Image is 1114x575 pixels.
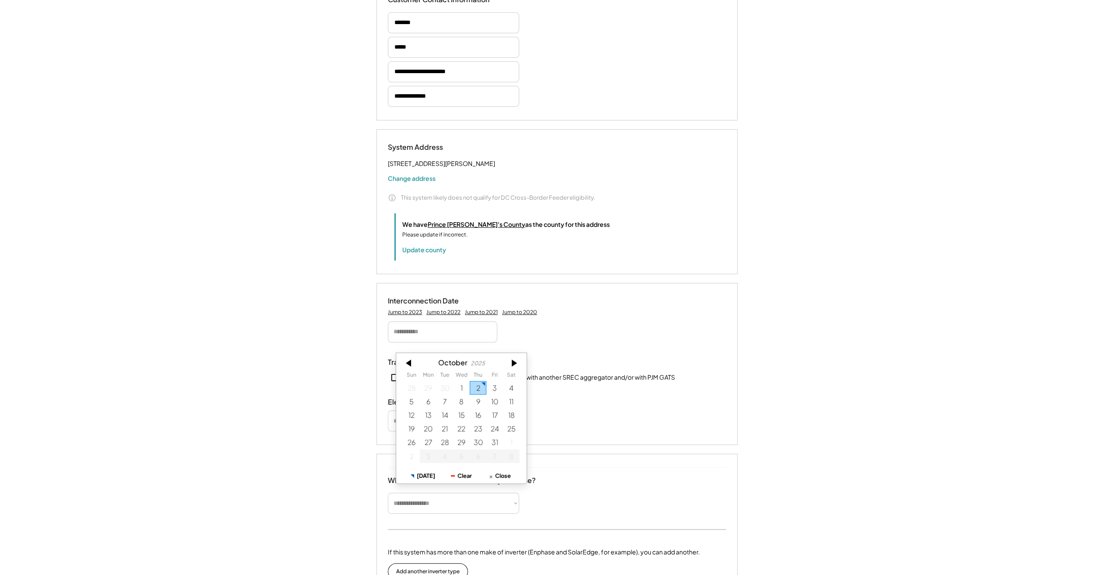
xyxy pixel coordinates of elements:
[403,395,420,408] div: 10/05/2025
[486,436,503,449] div: 10/31/2025
[486,449,503,463] div: 11/07/2025
[470,436,486,449] div: 10/30/2025
[470,409,486,422] div: 10/16/2025
[470,422,486,436] div: 10/23/2025
[403,373,675,382] div: This system has been previously registered with another SREC aggregator and/or with PJM GATS
[420,409,436,422] div: 10/13/2025
[436,395,453,408] div: 10/07/2025
[470,372,486,381] th: Thursday
[470,381,486,395] div: 10/02/2025
[503,436,520,449] div: 11/01/2025
[438,358,467,367] div: October
[453,372,470,381] th: Wednesday
[402,220,610,229] div: We have as the county for this address
[420,449,436,463] div: 11/03/2025
[503,422,520,436] div: 10/25/2025
[471,360,485,367] div: 2025
[388,547,700,557] div: If this system has more than one make of inverter (Enphase and SolarEdge, for example), you can a...
[401,194,595,201] div: This system likely does not qualify for DC Cross-Border Feeder eligibility.
[388,467,536,487] div: What make of inverter does this system use?
[486,381,503,395] div: 10/03/2025
[388,296,475,306] div: Interconnection Date
[420,422,436,436] div: 10/20/2025
[388,309,422,316] div: Jump to 2023
[402,245,446,254] button: Update county
[486,372,503,381] th: Friday
[436,422,453,436] div: 10/21/2025
[453,436,470,449] div: 10/29/2025
[426,309,460,316] div: Jump to 2022
[503,381,520,395] div: 10/04/2025
[420,395,436,408] div: 10/06/2025
[436,381,453,395] div: 9/30/2025
[503,409,520,422] div: 10/18/2025
[481,468,519,483] button: Close
[403,381,420,395] div: 9/28/2025
[403,436,420,449] div: 10/26/2025
[503,449,520,463] div: 11/08/2025
[420,381,436,395] div: 9/29/2025
[503,395,520,408] div: 10/11/2025
[388,398,475,407] div: Electric Utility
[486,395,503,408] div: 10/10/2025
[502,309,537,316] div: Jump to 2020
[470,395,486,408] div: 10/09/2025
[486,422,503,436] div: 10/24/2025
[428,220,525,228] u: Prince [PERSON_NAME]'s County
[465,309,498,316] div: Jump to 2021
[388,174,436,183] button: Change address
[453,409,470,422] div: 10/15/2025
[403,449,420,463] div: 11/02/2025
[403,409,420,422] div: 10/12/2025
[388,143,475,152] div: System Address
[404,468,442,483] button: [DATE]
[470,449,486,463] div: 11/06/2025
[402,231,467,239] div: Please update if incorrect.
[388,358,502,367] div: Transfer or Previously Registered?
[503,372,520,381] th: Saturday
[436,409,453,422] div: 10/14/2025
[486,409,503,422] div: 10/17/2025
[453,422,470,436] div: 10/22/2025
[436,449,453,463] div: 11/04/2025
[436,436,453,449] div: 10/28/2025
[420,436,436,449] div: 10/27/2025
[453,449,470,463] div: 11/05/2025
[420,372,436,381] th: Monday
[453,381,470,395] div: 10/01/2025
[436,372,453,381] th: Tuesday
[388,158,495,169] div: [STREET_ADDRESS][PERSON_NAME]
[453,395,470,408] div: 10/08/2025
[442,468,481,483] button: Clear
[403,422,420,436] div: 10/19/2025
[403,372,420,381] th: Sunday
